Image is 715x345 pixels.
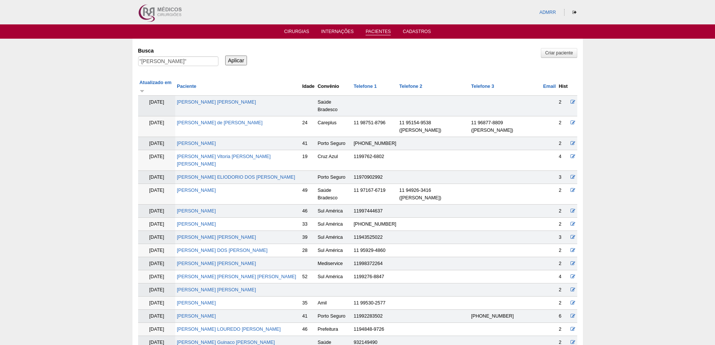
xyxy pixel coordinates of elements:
td: Saúde Bradesco [316,96,352,116]
td: [DATE] [138,323,176,336]
a: [PERSON_NAME] [PERSON_NAME] [177,261,256,266]
td: 2 [557,297,569,310]
td: 1199762-6802 [352,150,397,171]
td: Amil [316,297,352,310]
td: [DATE] [138,171,176,184]
td: Cruz Azul [316,150,352,171]
input: Digite os termos que você deseja procurar. [138,56,218,66]
td: Porto Seguro [316,171,352,184]
td: 11 97167-6719 [352,184,397,205]
td: [DATE] [138,310,176,323]
td: 11 98751-8796 [352,116,397,137]
td: [DATE] [138,205,176,218]
td: 41 [301,310,316,323]
a: ADMRR [539,10,556,15]
td: 2 [557,244,569,257]
td: [DATE] [138,270,176,283]
a: Telefone 1 [354,84,376,89]
th: Idade [301,77,316,96]
input: Aplicar [225,56,247,65]
td: 19 [301,150,316,171]
td: [PHONE_NUMBER] [352,218,397,231]
td: Sul América [316,218,352,231]
td: 24 [301,116,316,137]
a: [PERSON_NAME] [177,208,216,214]
a: Cadastros [403,29,431,36]
td: 11992283502 [352,310,397,323]
a: Atualizado em [140,80,172,93]
td: 2 [557,137,569,150]
td: 11 99530-2577 [352,297,397,310]
a: Paciente [177,84,196,89]
td: 41 [301,137,316,150]
a: Telefone 3 [471,84,494,89]
td: [DATE] [138,96,176,116]
td: 1194848-9726 [352,323,397,336]
th: Hist [557,77,569,96]
a: Pacientes [366,29,391,35]
a: [PERSON_NAME] ELIODORIO DOS [PERSON_NAME] [177,175,295,180]
td: 2 [557,257,569,270]
td: Sul América [316,270,352,283]
td: Porto Seguro [316,310,352,323]
a: [PERSON_NAME] LOUREDO [PERSON_NAME] [177,327,280,332]
a: [PERSON_NAME] [177,188,216,193]
td: 11997444637 [352,205,397,218]
td: 11 96877-8809 ([PERSON_NAME]) [470,116,542,137]
td: Mediservice [316,257,352,270]
td: 52 [301,270,316,283]
td: 4 [557,270,569,283]
a: Criar paciente [541,48,577,58]
td: [DATE] [138,218,176,231]
td: 2 [557,323,569,336]
td: [DATE] [138,116,176,137]
td: 46 [301,205,316,218]
td: 1199276-8847 [352,270,397,283]
td: 4 [557,150,569,171]
a: [PERSON_NAME] [PERSON_NAME] [PERSON_NAME] [177,274,296,279]
td: [DATE] [138,297,176,310]
td: 11970902992 [352,171,397,184]
td: Prefeitura [316,323,352,336]
a: Internações [321,29,354,36]
td: [PHONE_NUMBER] [470,310,542,323]
a: [PERSON_NAME] DOS [PERSON_NAME] [177,248,267,253]
td: 2 [557,205,569,218]
a: [PERSON_NAME] [PERSON_NAME] [177,99,256,105]
td: 11943525022 [352,231,397,244]
a: Cirurgias [284,29,309,36]
a: [PERSON_NAME] de [PERSON_NAME] [177,120,262,125]
td: Sul América [316,244,352,257]
td: [DATE] [138,184,176,205]
td: Careplus [316,116,352,137]
td: 11 95154-9538 ([PERSON_NAME]) [398,116,470,137]
i: Sair [572,10,577,15]
td: 33 [301,218,316,231]
td: 2 [557,283,569,297]
td: 2 [557,218,569,231]
td: Saúde Bradesco [316,184,352,205]
td: [DATE] [138,231,176,244]
td: [DATE] [138,244,176,257]
td: 2 [557,116,569,137]
td: [DATE] [138,257,176,270]
td: 3 [557,171,569,184]
td: 11 94926-3416 ([PERSON_NAME]) [398,184,470,205]
td: [DATE] [138,283,176,297]
td: 39 [301,231,316,244]
td: [DATE] [138,137,176,150]
td: 28 [301,244,316,257]
label: Busca [138,47,218,54]
td: 11 95929-4860 [352,244,397,257]
td: 3 [557,231,569,244]
td: 35 [301,297,316,310]
td: 11998372264 [352,257,397,270]
th: Convênio [316,77,352,96]
a: Email [543,84,556,89]
td: 2 [557,184,569,205]
a: [PERSON_NAME] [177,300,216,306]
a: [PERSON_NAME] [PERSON_NAME] [177,235,256,240]
a: [PERSON_NAME] Guinaco [PERSON_NAME] [177,340,275,345]
img: ordem crescente [140,88,145,93]
a: [PERSON_NAME] [177,221,216,227]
